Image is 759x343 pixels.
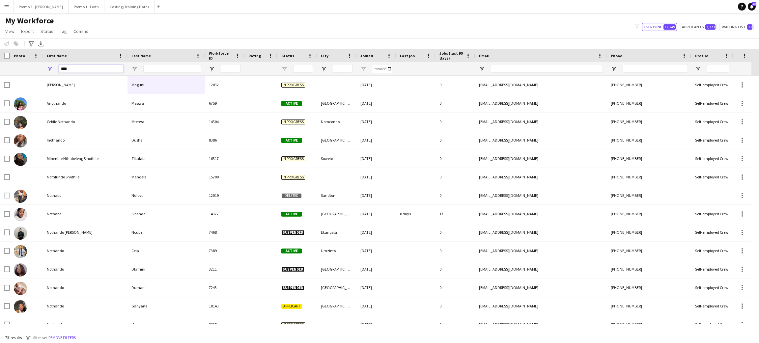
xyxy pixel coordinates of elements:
[43,223,127,241] div: Nothando [PERSON_NAME]
[436,242,475,260] div: 0
[127,76,205,94] div: Mnguni
[691,131,733,149] div: Self-employed Crew
[719,23,754,31] button: Waiting list33
[436,94,475,112] div: 0
[127,186,205,204] div: Ndlovu
[205,297,244,315] div: 10143
[281,249,302,253] span: Active
[14,282,27,295] img: Nothando Dumani
[43,315,127,333] div: Nothando
[436,260,475,278] div: 0
[127,223,205,241] div: Ncube
[47,334,77,341] button: Remove filters
[611,66,617,72] button: Open Filter Menu
[281,304,302,309] span: Applicant
[317,149,356,168] div: Soweto
[356,94,396,112] div: [DATE]
[691,260,733,278] div: Self-employed Crew
[356,242,396,260] div: [DATE]
[748,3,756,11] a: 53
[360,53,373,58] span: Joined
[607,223,691,241] div: [PHONE_NUMBER]
[60,28,67,34] span: Tag
[317,260,356,278] div: [GEOGRAPHIC_DATA]
[14,53,25,58] span: Photo
[475,149,607,168] div: [EMAIL_ADDRESS][DOMAIN_NAME]
[127,315,205,333] div: Hadebe
[205,131,244,149] div: 8386
[14,0,69,13] button: Promo 2 - [PERSON_NAME]
[43,76,127,94] div: [PERSON_NAME]
[695,66,701,72] button: Open Filter Menu
[475,76,607,94] div: [EMAIL_ADDRESS][DOMAIN_NAME]
[14,226,27,240] img: Nothando Alicia Ncube
[127,94,205,112] div: Magwa
[607,149,691,168] div: [PHONE_NUMBER]
[436,131,475,149] div: 0
[475,168,607,186] div: [EMAIL_ADDRESS][DOMAIN_NAME]
[127,168,205,186] div: Manqele
[475,223,607,241] div: [EMAIL_ADDRESS][DOMAIN_NAME]
[127,131,205,149] div: Dusha
[143,65,201,73] input: Last Name Filter Input
[691,223,733,241] div: Self-employed Crew
[317,186,356,204] div: Sandton
[317,278,356,297] div: [GEOGRAPHIC_DATA]
[14,245,27,258] img: Nothando Cela
[317,94,356,112] div: [GEOGRAPHIC_DATA]
[281,267,304,272] span: Suspended
[14,97,27,111] img: Anothando Magwa
[127,242,205,260] div: Cela
[707,65,729,73] input: Profile Filter Input
[475,242,607,260] div: [EMAIL_ADDRESS][DOMAIN_NAME]
[475,186,607,204] div: [EMAIL_ADDRESS][DOMAIN_NAME]
[607,131,691,149] div: [PHONE_NUMBER]
[317,131,356,149] div: [GEOGRAPHIC_DATA]
[205,278,244,297] div: 7243
[752,2,756,6] span: 53
[436,186,475,204] div: 0
[205,242,244,260] div: 7389
[281,101,302,106] span: Active
[333,65,352,73] input: City Filter Input
[14,134,27,147] img: Inothando Dusha
[57,27,70,36] a: Tag
[281,66,287,72] button: Open Filter Menu
[43,131,127,149] div: Inothando
[691,76,733,94] div: Self-employed Crew
[436,223,475,241] div: 0
[680,23,717,31] button: Applicants2,273
[14,190,27,203] img: Nothabo Ndlovu
[281,285,304,290] span: Suspended
[663,24,676,30] span: 11,249
[127,113,205,131] div: Mtetwa
[281,83,305,88] span: In progress
[356,315,396,333] div: [DATE]
[43,113,127,131] div: Cebile Nothando
[691,149,733,168] div: Self-employed Crew
[248,53,261,58] span: Rating
[43,260,127,278] div: Nothando
[436,278,475,297] div: 0
[43,149,127,168] div: Minenhle Nthabeleng Sinothile
[14,263,27,277] img: Nothando Dlamini
[436,76,475,94] div: 0
[475,131,607,149] div: [EMAIL_ADDRESS][DOMAIN_NAME]
[281,322,305,327] span: In progress
[14,153,27,166] img: Minenhle Nthabeleng Sinothile Zikalala
[205,315,244,333] div: 8035
[607,260,691,278] div: [PHONE_NUMBER]
[43,186,127,204] div: Nothabo
[281,156,305,161] span: In progress
[691,168,733,186] div: Self-employed Crew
[131,66,137,72] button: Open Filter Menu
[611,53,622,58] span: Phone
[436,113,475,131] div: 0
[475,113,607,131] div: [EMAIL_ADDRESS][DOMAIN_NAME]
[691,315,733,333] div: Self-employed Crew
[37,40,45,48] app-action-btn: Export XLSX
[3,27,17,36] a: View
[205,76,244,94] div: 12032
[221,65,240,73] input: Workforce ID Filter Input
[607,205,691,223] div: [PHONE_NUMBER]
